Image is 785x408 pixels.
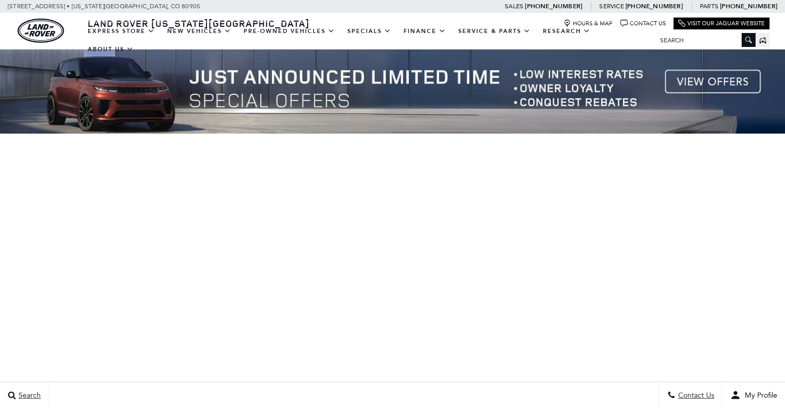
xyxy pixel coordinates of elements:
[452,22,537,40] a: Service & Parts
[678,20,765,27] a: Visit Our Jaguar Website
[723,382,785,408] button: user-profile-menu
[88,17,310,29] span: Land Rover [US_STATE][GEOGRAPHIC_DATA]
[161,22,237,40] a: New Vehicles
[626,2,683,10] a: [PHONE_NUMBER]
[18,19,64,43] a: land-rover
[700,3,718,10] span: Parts
[16,391,41,400] span: Search
[599,3,623,10] span: Service
[82,17,316,29] a: Land Rover [US_STATE][GEOGRAPHIC_DATA]
[564,20,613,27] a: Hours & Map
[18,19,64,43] img: Land Rover
[720,2,777,10] a: [PHONE_NUMBER]
[82,22,652,58] nav: Main Navigation
[537,22,597,40] a: Research
[341,22,397,40] a: Specials
[525,2,582,10] a: [PHONE_NUMBER]
[8,3,200,10] a: [STREET_ADDRESS] • [US_STATE][GEOGRAPHIC_DATA], CO 80905
[505,3,523,10] span: Sales
[237,22,341,40] a: Pre-Owned Vehicles
[741,391,777,400] span: My Profile
[82,22,161,40] a: EXPRESS STORE
[620,20,666,27] a: Contact Us
[82,40,140,58] a: About Us
[652,34,756,46] input: Search
[397,22,452,40] a: Finance
[676,391,714,400] span: Contact Us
